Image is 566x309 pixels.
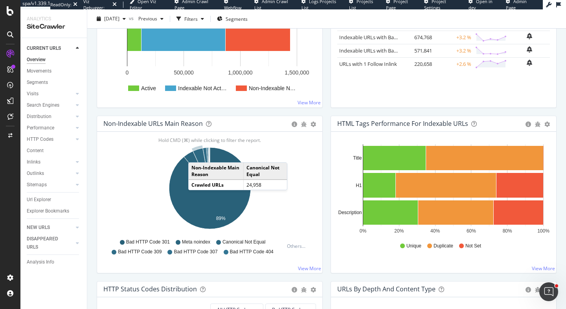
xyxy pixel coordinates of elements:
text: 1,500,000 [285,69,309,76]
a: Visits [27,90,74,98]
text: H1 [356,183,362,188]
div: URLs by Depth and Content Type [337,285,436,293]
span: Bad HTTP Code 309 [118,249,162,255]
div: NEW URLS [27,224,50,232]
div: Sitemaps [27,181,47,189]
div: HTML Tags Performance for Indexable URLs [337,120,468,127]
div: HTTP Status Codes Distribution [103,285,197,293]
a: Distribution [27,113,74,121]
div: Performance [27,124,54,132]
span: Bad HTTP Code 307 [174,249,217,255]
span: Duplicate [434,243,453,249]
div: bug [535,287,540,293]
a: HTTP Codes [27,135,74,144]
text: Active [141,85,156,91]
text: 500,000 [174,69,194,76]
div: Overview [27,56,46,64]
div: Non-Indexable URLs Main Reason [103,120,203,127]
div: Visits [27,90,39,98]
text: 89% [216,216,226,221]
div: Outlinks [27,169,44,178]
div: Inlinks [27,158,40,166]
a: Overview [27,56,81,64]
td: Crawled URLs [189,180,243,190]
div: Movements [27,67,51,75]
div: Explorer Bookmarks [27,207,69,215]
td: +3.2 % [434,44,473,57]
span: Unique [406,243,421,249]
button: Filters [173,13,207,25]
div: gear [311,122,316,127]
text: 1,000,000 [228,69,252,76]
text: Description [338,210,362,215]
a: URLs with 1 Follow Inlink [339,60,397,67]
div: circle-info [292,122,297,127]
a: Content [27,147,81,155]
div: DISAPPEARED URLS [27,235,66,251]
a: Analysis Info [27,258,81,266]
div: ReadOnly: [50,2,72,8]
a: Search Engines [27,101,74,109]
text: 0% [360,228,367,234]
iframe: Intercom live chat [539,282,558,301]
a: Movements [27,67,81,75]
span: Not Set [465,243,481,249]
div: SiteCrawler [27,22,81,31]
td: +2.6 % [434,57,473,71]
text: 0 [126,69,129,76]
a: View More [298,99,321,106]
a: DISAPPEARED URLS [27,235,74,251]
text: 60% [467,228,476,234]
text: 40% [430,228,440,234]
div: bug [301,287,307,293]
div: Segments [27,78,48,87]
a: Performance [27,124,74,132]
div: bug [535,122,540,127]
div: bell-plus [527,46,532,53]
div: gear [311,287,316,293]
div: bug [301,122,307,127]
td: Canonical Not Equal [243,163,287,180]
span: Bad HTTP Code 301 [126,239,170,245]
td: +3.2 % [434,31,473,44]
svg: A chart. [103,144,316,235]
div: gear [544,122,550,127]
a: Segments [27,78,81,87]
span: 2025 Oct. 1st [104,15,119,22]
a: View More [532,265,555,272]
span: Webflow [224,5,242,11]
text: 80% [503,228,512,234]
button: [DATE] [94,13,129,25]
td: Non-Indexable Main Reason [189,163,243,180]
div: Content [27,147,44,155]
span: vs [129,15,135,21]
text: Title [353,155,362,161]
a: Outlinks [27,169,74,178]
td: 220,658 [402,57,434,71]
div: bell-plus [527,60,532,66]
div: circle-info [526,287,531,293]
a: Explorer Bookmarks [27,207,81,215]
text: Non-Indexable N… [249,85,296,91]
div: circle-info [292,287,297,293]
a: CURRENT URLS [27,44,74,53]
text: Indexable Not Act… [178,85,227,91]
a: Sitemaps [27,181,74,189]
div: Others... [287,243,309,249]
div: Analytics [27,16,81,22]
span: Canonical Not Equal [222,239,265,245]
a: Url Explorer [27,196,81,204]
div: CURRENT URLS [27,44,61,53]
div: circle-info [526,122,531,127]
span: Bad HTTP Code 404 [230,249,274,255]
div: Analysis Info [27,258,54,266]
div: Filters [184,15,198,22]
div: bell-plus [527,33,532,39]
a: Inlinks [27,158,74,166]
a: Indexable URLs with Bad H1 [339,34,405,41]
span: Segments [226,15,248,22]
td: 571,841 [402,44,434,57]
svg: A chart. [337,144,550,235]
